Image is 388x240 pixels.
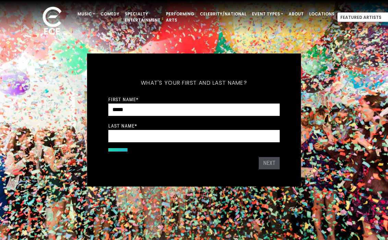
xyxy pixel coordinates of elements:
img: ece_new_logo_whitev2-1.png [35,5,69,38]
a: About [286,8,306,20]
label: First Name [108,96,138,103]
a: Specialty Entertainment [122,8,163,26]
a: Celebrity/National [197,8,249,20]
a: Performing Arts [163,8,197,26]
label: Last Name [108,123,137,129]
a: Music [75,8,98,20]
a: Comedy [98,8,122,20]
a: Event Types [249,8,286,20]
h5: What's your first and last name? [108,71,280,95]
a: Locations [306,8,337,20]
